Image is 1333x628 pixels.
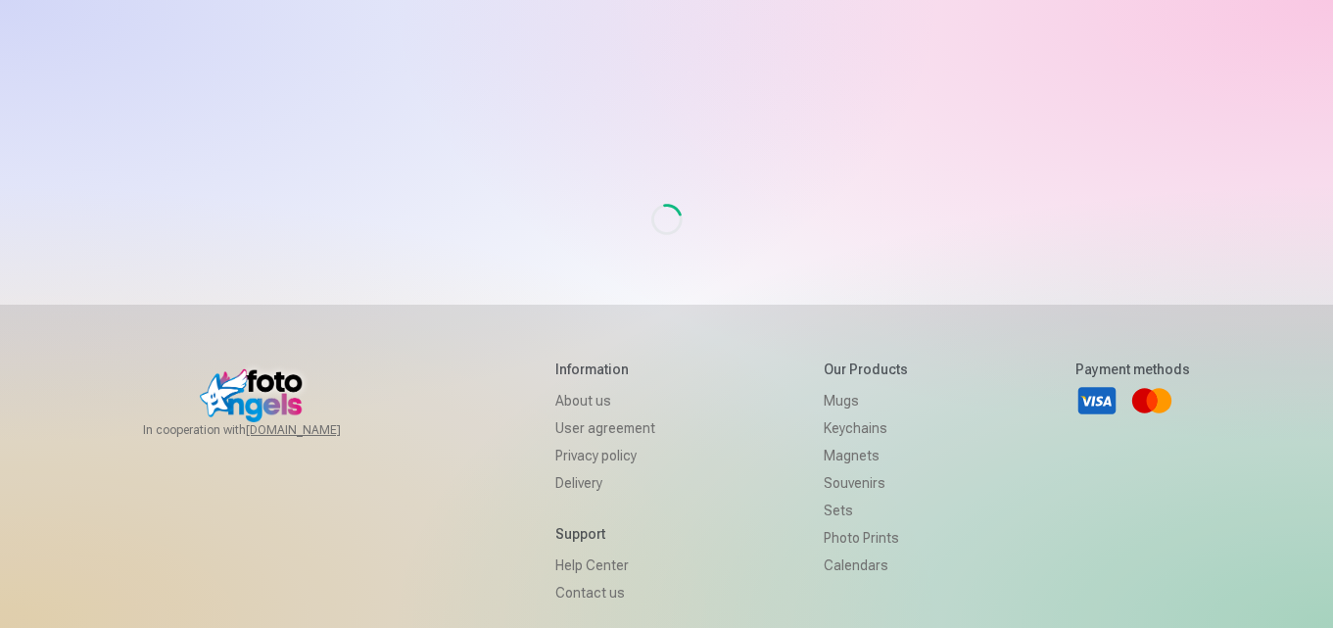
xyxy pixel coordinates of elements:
a: Keychains [824,414,908,442]
a: Souvenirs [824,469,908,497]
a: Sets [824,497,908,524]
h5: Payment methods [1075,360,1190,379]
h5: Information [555,360,655,379]
a: About us [555,387,655,414]
h5: Our products [824,360,908,379]
a: Mastercard [1130,379,1173,422]
a: Contact us [555,579,655,606]
a: Magnets [824,442,908,469]
a: User agreement [555,414,655,442]
a: [DOMAIN_NAME] [246,422,388,438]
a: Mugs [824,387,908,414]
a: Photo prints [824,524,908,552]
a: Help Center [555,552,655,579]
a: Visa [1075,379,1119,422]
h5: Support [555,524,655,544]
span: In cooperation with [143,422,388,438]
a: Calendars [824,552,908,579]
a: Delivery [555,469,655,497]
a: Privacy policy [555,442,655,469]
